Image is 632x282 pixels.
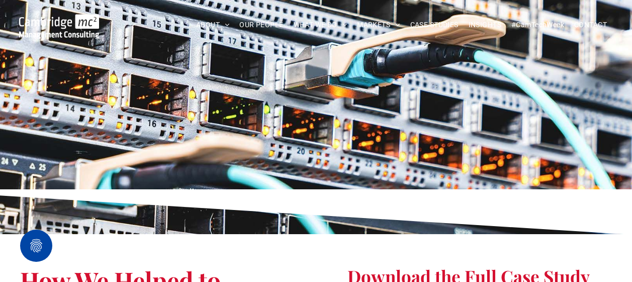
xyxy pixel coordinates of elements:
a: CONTACT [569,17,612,33]
img: Cambridge MC Logo [19,14,100,39]
a: CASE STUDIES [405,17,464,33]
a: #CamTechWeek [506,17,569,33]
a: OUR PEOPLE [234,17,288,33]
a: WHAT WE DO [289,17,352,33]
a: INSIGHTS [464,17,506,33]
a: MARKETS [352,17,405,33]
a: ABOUT [191,17,235,33]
